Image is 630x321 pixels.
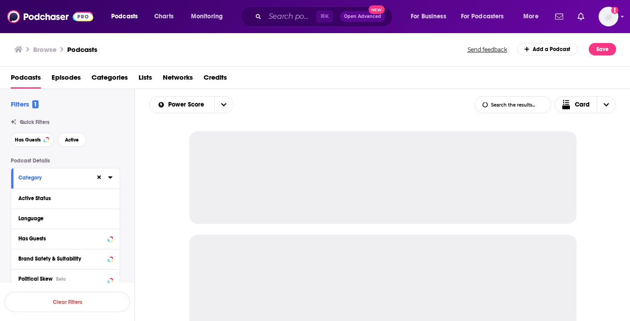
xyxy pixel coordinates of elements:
div: Brand Safety & Suitability [18,256,105,262]
span: For Business [411,10,446,23]
span: Podcasts [111,10,138,23]
button: Show profile menu [599,7,618,26]
button: open menu [517,9,550,24]
span: Power Score [168,102,207,108]
a: Networks [163,70,193,89]
a: Credits [204,70,227,89]
h2: Choose List sort [149,96,234,113]
input: Search podcasts, credits, & more... [265,9,316,24]
span: Open Advanced [344,14,381,19]
button: Open AdvancedNew [340,11,385,22]
span: Charts [154,10,174,23]
div: Has Guests [18,235,105,242]
span: ⌘ K [316,11,333,22]
div: Beta [56,276,66,282]
div: Category [18,175,90,181]
img: User Profile [599,7,618,26]
span: More [523,10,539,23]
button: open menu [404,9,457,24]
a: Charts [148,9,179,24]
button: Category [18,172,96,183]
button: Has Guests [11,133,54,147]
a: Add a Podcast [517,43,578,56]
button: Clear Filters [4,292,130,312]
a: Show notifications dropdown [574,9,588,24]
button: open menu [455,9,517,24]
button: Choose View [555,96,617,113]
a: Categories [91,70,128,89]
span: Logged in as kkade [599,7,618,26]
div: Language [18,215,107,222]
button: Has Guests [18,233,113,244]
button: open menu [214,97,233,113]
span: Active [65,137,79,142]
a: Episodes [52,70,81,89]
span: For Podcasters [461,10,504,23]
button: Brand Safety & Suitability [18,253,113,264]
a: Show notifications dropdown [552,9,567,24]
span: Card [575,102,590,108]
span: 1 [32,100,39,108]
svg: Add a profile image [611,7,618,14]
span: Has Guests [15,137,41,142]
button: Active [57,133,87,147]
button: open menu [105,9,149,24]
img: Podchaser - Follow, Share and Rate Podcasts [7,8,93,25]
button: open menu [150,102,214,108]
span: Monitoring [191,10,223,23]
h2: Filters [11,100,39,108]
span: Political Skew [18,276,52,282]
button: Send feedback [465,46,510,53]
a: Lists [139,70,152,89]
button: open menu [185,9,235,24]
p: Podcast Details [11,158,120,164]
span: New [369,5,385,14]
a: Podcasts [67,45,97,54]
div: Active Status [18,195,107,201]
button: Political SkewBeta [18,273,113,284]
button: Save [589,43,616,56]
div: Search podcasts, credits, & more... [249,6,401,27]
button: Active Status [18,193,113,204]
span: Quick Filters [20,119,49,125]
a: Podcasts [11,70,41,89]
button: Language [18,213,113,224]
h3: Browse [33,45,56,54]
